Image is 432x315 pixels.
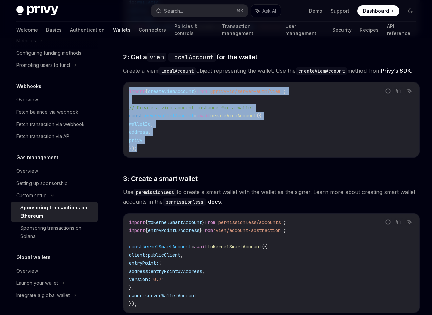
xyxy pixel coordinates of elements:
span: from [205,219,216,225]
h5: Webhooks [16,82,41,90]
span: owner: [129,293,145,299]
span: ⌘ K [236,8,243,14]
a: Security [332,22,352,38]
a: Basics [46,22,62,38]
a: Fetch balance via webhook [11,106,98,118]
div: Overview [16,96,38,104]
span: ; [283,88,286,94]
a: API reference [387,22,416,38]
span: , [148,129,151,135]
button: Ask AI [405,87,414,95]
div: Custom setup [16,191,47,200]
span: } [194,88,197,94]
div: Integrate a global wallet [16,291,70,299]
code: permissionless [133,189,177,196]
span: address: [129,268,151,274]
a: Setting up sponsorship [11,177,98,189]
a: Overview [11,94,98,106]
button: Report incorrect code [384,87,392,95]
button: Ask AI [251,5,281,17]
span: '0.7' [151,276,164,282]
div: Overview [16,267,38,275]
a: Wallets [113,22,131,38]
span: from [197,88,208,94]
a: Recipes [360,22,379,38]
span: serverWalletAccount [142,113,194,119]
span: serverWalletAccount [145,293,197,299]
span: 'viem/account-abstraction' [213,227,283,234]
span: const [129,244,142,250]
button: Copy the contents from the code block [394,218,403,226]
span: kernelSmartAccount [142,244,191,250]
span: { [145,227,148,234]
span: } [199,227,202,234]
div: Sponsoring transactions on Ethereum [20,204,94,220]
span: ; [283,219,286,225]
span: Ask AI [262,7,276,14]
div: Fetch transaction via API [16,132,71,141]
div: Prompting users to fund [16,61,70,69]
code: LocalAccount [168,53,216,62]
a: Privy’s SDK [381,67,411,74]
span: entryPoint07Address [148,227,199,234]
span: { [145,88,148,94]
a: Fetch transaction via webhook [11,118,98,130]
span: }, [129,284,134,291]
div: Fetch transaction via webhook [16,120,85,128]
span: await [194,244,208,250]
span: toKernelSmartAccount [148,219,202,225]
h5: Gas management [16,153,58,162]
img: dark logo [16,6,58,16]
a: Sponsoring transactions on Ethereum [11,202,98,222]
span: const [129,113,142,119]
div: Launch your wallet [16,279,58,287]
span: ({ [256,113,262,119]
span: 2: Get a for the wallet [123,52,257,62]
span: toKernelSmartAccount [208,244,262,250]
button: Toggle dark mode [405,5,416,16]
span: }); [129,301,137,307]
span: // Create a viem account instance for a wallet [129,105,254,111]
div: Configuring funding methods [16,49,81,57]
span: createViemAccount [210,113,256,119]
span: { [145,219,148,225]
code: permissionless [163,198,206,206]
span: = [191,244,194,250]
span: walletId [129,121,151,127]
code: createViemAccount [296,67,347,75]
div: Setting up sponsorship [16,179,68,187]
span: import [129,227,145,234]
span: entryPoint07Address [151,268,202,274]
div: Search... [164,7,183,15]
button: Copy the contents from the code block [394,87,403,95]
a: Authentication [70,22,105,38]
span: ({ [262,244,267,250]
button: Ask AI [405,218,414,226]
a: Dashboard [357,5,399,16]
a: Sponsoring transactions on Solana [11,222,98,242]
span: from [202,227,213,234]
div: Overview [16,167,38,175]
span: import [129,219,145,225]
span: createViemAccount [148,88,194,94]
span: }); [129,145,137,151]
button: Search...⌘K [151,5,248,17]
a: permissionless [133,189,177,196]
span: privy [129,137,142,143]
div: Fetch balance via webhook [16,108,78,116]
span: , [202,268,205,274]
a: Welcome [16,22,38,38]
span: , [180,252,183,258]
span: = [194,113,197,119]
a: Connectors [139,22,166,38]
a: Overview [11,165,98,177]
a: docs [208,198,221,205]
span: publicClient [148,252,180,258]
span: entryPoint: [129,260,159,266]
span: 3: Create a smart wallet [123,174,197,183]
div: Sponsoring transactions on Solana [20,224,94,240]
h5: Global wallets [16,253,51,261]
span: 'permissionless/accounts' [216,219,283,225]
a: Fetch transaction via API [11,130,98,143]
span: Use to create a smart wallet with the wallet as the signer. Learn more about creating smart walle... [123,187,420,206]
